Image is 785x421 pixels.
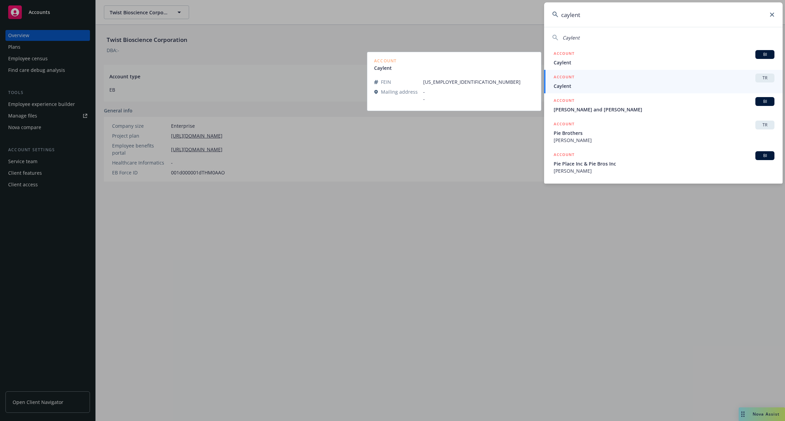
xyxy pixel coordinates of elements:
[554,137,774,144] span: [PERSON_NAME]
[758,51,772,58] span: BI
[554,129,774,137] span: Pie Brothers
[563,34,580,41] span: Caylent
[554,97,574,105] h5: ACCOUNT
[544,46,783,70] a: ACCOUNTBICaylent
[554,151,574,159] h5: ACCOUNT
[544,93,783,117] a: ACCOUNTBI[PERSON_NAME] and [PERSON_NAME]
[554,59,774,66] span: Caylent
[554,121,574,129] h5: ACCOUNT
[758,75,772,81] span: TR
[544,2,783,27] input: Search...
[758,98,772,105] span: BI
[544,117,783,147] a: ACCOUNTTRPie Brothers[PERSON_NAME]
[554,160,774,167] span: Pie Place Inc & Pie Bros Inc
[554,50,574,58] h5: ACCOUNT
[554,167,774,174] span: [PERSON_NAME]
[554,82,774,90] span: Caylent
[544,70,783,93] a: ACCOUNTTRCaylent
[554,106,774,113] span: [PERSON_NAME] and [PERSON_NAME]
[544,147,783,178] a: ACCOUNTBIPie Place Inc & Pie Bros Inc[PERSON_NAME]
[758,153,772,159] span: BI
[758,122,772,128] span: TR
[554,74,574,82] h5: ACCOUNT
